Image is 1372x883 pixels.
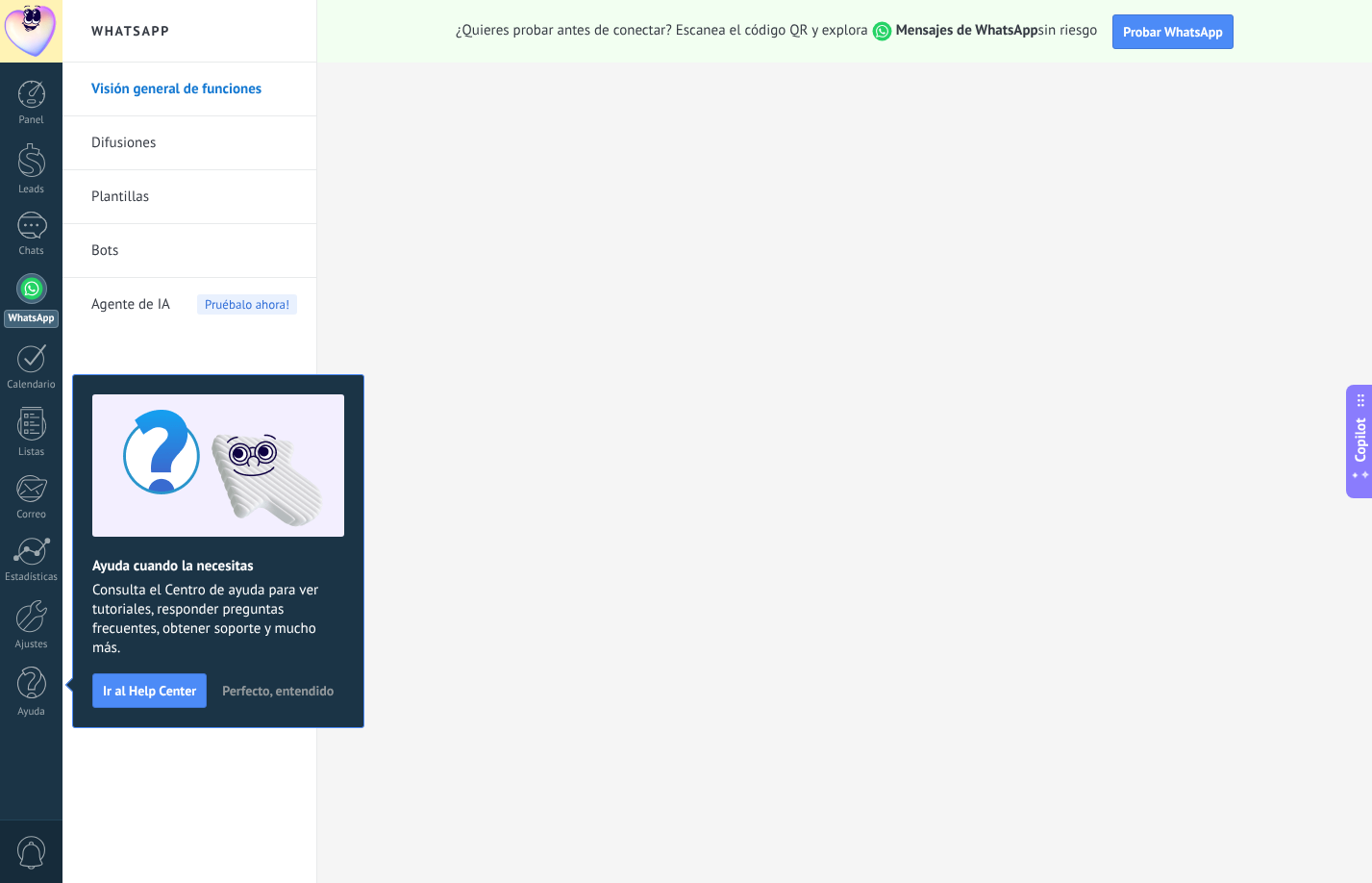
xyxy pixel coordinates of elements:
[1351,418,1370,463] span: Copilot
[4,706,60,719] div: Ayuda
[62,63,316,116] li: Visión general de funciones
[91,170,297,224] a: Plantillas
[4,310,59,328] div: WhatsApp
[91,63,297,116] a: Visión general de funciones
[103,684,196,697] span: Ir al Help Center
[4,571,60,584] div: Estadísticas
[62,224,316,278] li: Bots
[213,676,342,705] button: Perfecto, entendido
[91,116,297,170] a: Difusiones
[62,170,316,224] li: Plantillas
[4,114,60,127] div: Panel
[1112,14,1234,49] button: Probar WhatsApp
[1123,23,1223,40] span: Probar WhatsApp
[456,21,1097,41] span: ¿Quieres probar antes de conectar? Escanea el código QR y explora sin riesgo
[896,21,1038,39] strong: Mensajes de WhatsApp
[92,673,207,708] button: Ir al Help Center
[91,278,170,332] span: Agente de IA
[91,278,297,332] a: Agente de IAPruébalo ahora!
[4,639,60,651] div: Ajustes
[4,509,60,521] div: Correo
[222,684,334,697] span: Perfecto, entendido
[92,581,344,658] span: Consulta el Centro de ayuda para ver tutoriales, responder preguntas frecuentes, obtener soporte ...
[62,116,316,170] li: Difusiones
[4,379,60,391] div: Calendario
[4,245,60,258] div: Chats
[4,446,60,459] div: Listas
[92,557,344,575] h2: Ayuda cuando la necesitas
[91,224,297,278] a: Bots
[4,184,60,196] div: Leads
[62,278,316,331] li: Agente de IA
[197,294,297,315] span: Pruébalo ahora!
